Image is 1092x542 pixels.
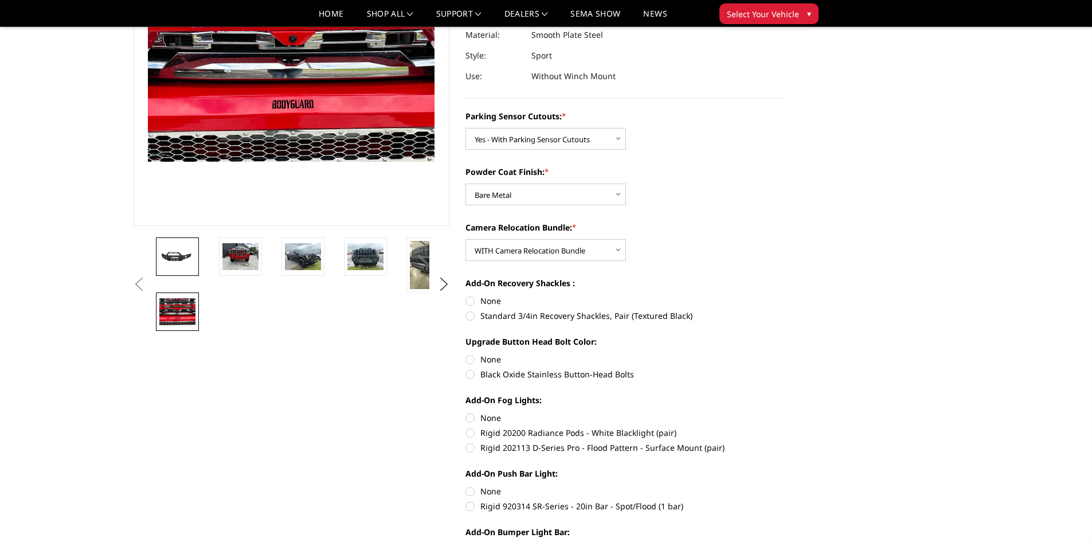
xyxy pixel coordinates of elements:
img: 2024-2025 GMC 2500-3500 - Freedom Series - Sport Front Bumper (non-winch) [159,298,195,325]
label: Parking Sensor Cutouts: [465,110,782,122]
dd: Smooth Plate Steel [531,25,603,45]
label: Add-On Bumper Light Bar: [465,526,782,538]
label: Add-On Push Bar Light: [465,467,782,479]
img: 2024-2025 GMC 2500-3500 - Freedom Series - Sport Front Bumper (non-winch) [347,243,383,270]
dt: Use: [465,66,523,87]
a: SEMA Show [570,10,620,26]
img: 2024-2025 GMC 2500-3500 - Freedom Series - Sport Front Bumper (non-winch) [410,241,446,289]
span: Select Your Vehicle [727,8,799,20]
label: Add-On Fog Lights: [465,394,782,406]
label: Powder Coat Finish: [465,166,782,178]
button: Next [435,276,452,293]
a: shop all [367,10,413,26]
img: 2024-2025 GMC 2500-3500 - Freedom Series - Sport Front Bumper (non-winch) [159,248,195,265]
label: None [465,295,782,307]
span: ▾ [807,7,811,20]
dd: Sport [531,45,552,66]
a: Home [319,10,343,26]
label: Black Oxide Stainless Button-Head Bolts [465,368,782,380]
label: Camera Relocation Bundle: [465,221,782,233]
dt: Style: [465,45,523,66]
a: Dealers [504,10,548,26]
img: 2024-2025 GMC 2500-3500 - Freedom Series - Sport Front Bumper (non-winch) [285,243,321,270]
label: None [465,485,782,497]
button: Previous [131,276,148,293]
dt: Material: [465,25,523,45]
a: Support [436,10,482,26]
dd: Without Winch Mount [531,66,616,87]
label: None [465,353,782,365]
label: Standard 3/4in Recovery Shackles, Pair (Textured Black) [465,310,782,322]
label: None [465,412,782,424]
button: Select Your Vehicle [719,3,819,24]
label: Add-On Recovery Shackles : [465,277,782,289]
label: Upgrade Button Head Bolt Color: [465,336,782,348]
label: Rigid 202113 D-Series Pro - Flood Pattern - Surface Mount (pair) [465,442,782,454]
label: Rigid 920314 SR-Series - 20in Bar - Spot/Flood (1 bar) [465,500,782,512]
a: News [643,10,667,26]
img: 2024-2025 GMC 2500-3500 - Freedom Series - Sport Front Bumper (non-winch) [222,243,259,270]
label: Rigid 20200 Radiance Pods - White Blacklight (pair) [465,427,782,439]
